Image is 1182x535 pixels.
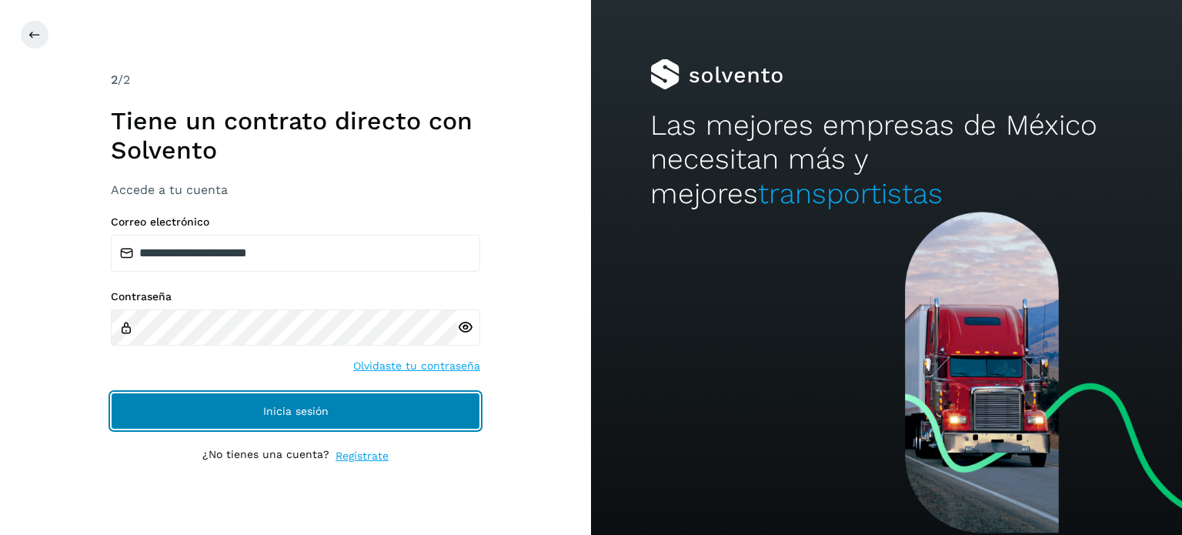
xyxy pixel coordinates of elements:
label: Contraseña [111,290,480,303]
div: /2 [111,71,480,89]
p: ¿No tienes una cuenta? [202,448,329,464]
span: 2 [111,72,118,87]
a: Olvidaste tu contraseña [353,358,480,374]
span: Inicia sesión [263,406,329,416]
a: Regístrate [336,448,389,464]
h2: Las mejores empresas de México necesitan más y mejores [650,109,1123,211]
h3: Accede a tu cuenta [111,182,480,197]
h1: Tiene un contrato directo con Solvento [111,106,480,166]
span: transportistas [758,177,943,210]
label: Correo electrónico [111,216,480,229]
button: Inicia sesión [111,393,480,430]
